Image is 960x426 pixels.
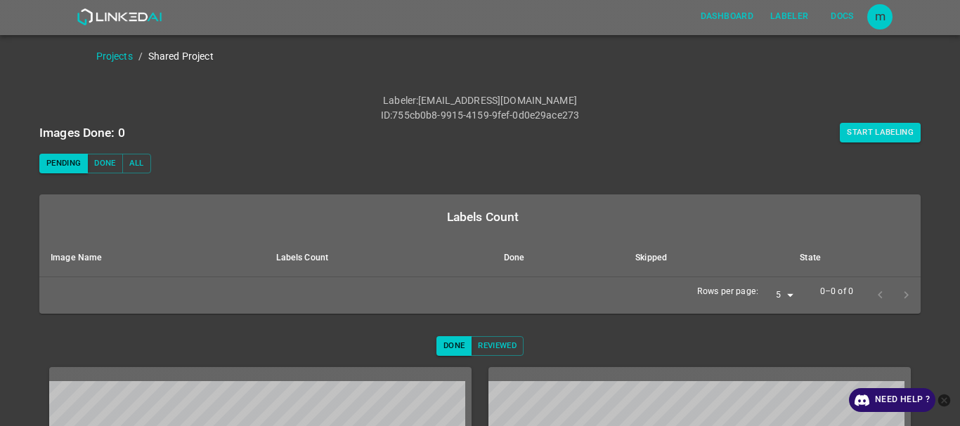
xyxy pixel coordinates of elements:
h6: Images Done: 0 [39,123,125,142]
p: [EMAIL_ADDRESS][DOMAIN_NAME] [418,93,577,108]
p: Rows per page: [697,286,758,298]
button: Done [87,154,122,173]
button: Docs [819,5,864,28]
th: Skipped [624,239,789,277]
th: Image Name [39,239,265,277]
p: 755cb0b8-9915-4159-9fef-0d0e29ace273 [392,108,579,123]
button: Pending [39,154,88,173]
button: Labeler [765,5,814,28]
th: Done [493,239,624,277]
a: Labeler [762,2,817,31]
p: Labeler : [383,93,418,108]
div: m [867,4,893,29]
div: Labels Count [51,207,915,227]
button: Start Labeling [840,123,921,142]
div: 5 [764,286,798,305]
a: Dashboard [692,2,762,31]
button: All [122,154,151,173]
a: Need Help ? [849,388,935,412]
p: 0–0 of 0 [820,286,853,298]
th: Labels Count [265,239,493,277]
button: Reviewed [471,336,524,356]
button: Open settings [867,4,893,29]
nav: breadcrumb [96,49,960,64]
button: Dashboard [695,5,759,28]
button: Done [436,336,472,356]
a: Docs [817,2,867,31]
p: Shared Project [148,49,214,64]
li: / [138,49,143,64]
th: State [789,239,921,277]
button: close-help [935,388,953,412]
img: LinkedAI [77,8,162,25]
p: ID : [381,108,392,123]
a: Projects [96,51,133,62]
